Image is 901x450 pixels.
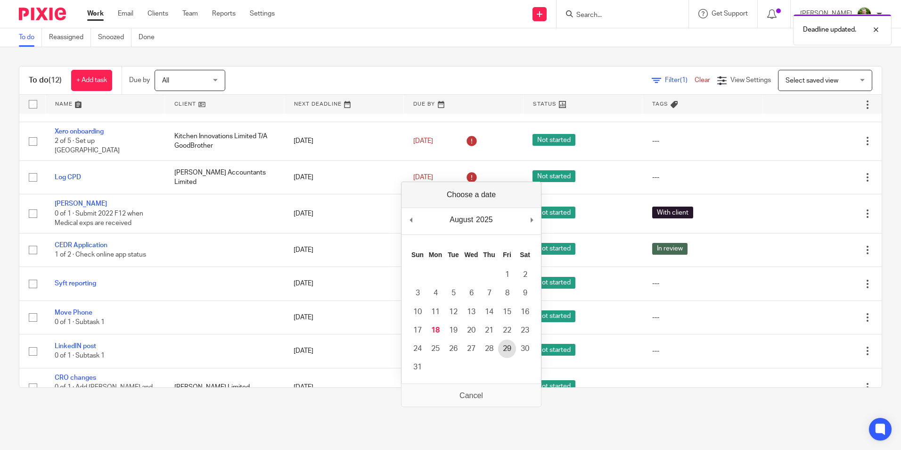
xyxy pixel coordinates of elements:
[413,174,433,181] span: [DATE]
[444,303,462,321] button: 12
[480,284,498,302] button: 7
[532,134,575,146] span: Not started
[212,9,236,18] a: Reports
[516,321,534,340] button: 23
[475,213,494,227] div: 2025
[480,340,498,358] button: 28
[532,170,575,182] span: Not started
[527,213,536,227] button: Next Month
[448,251,459,258] abbr: Tuesday
[444,321,462,340] button: 19
[652,383,753,392] div: ---
[139,28,162,47] a: Done
[55,353,105,359] span: 0 of 1 · Subtask 1
[532,380,575,392] span: Not started
[520,251,530,258] abbr: Saturday
[498,303,516,321] button: 15
[55,319,105,325] span: 0 of 1 · Subtask 1
[516,340,534,358] button: 30
[19,8,66,20] img: Pixie
[498,340,516,358] button: 29
[49,76,62,84] span: (12)
[483,251,495,258] abbr: Thursday
[695,77,710,83] a: Clear
[250,9,275,18] a: Settings
[409,321,426,340] button: 17
[516,303,534,321] button: 16
[426,284,444,302] button: 4
[532,207,575,218] span: Not started
[55,210,143,227] span: 0 of 1 · Submit 2022 F12 when Medical exps are received
[55,174,81,181] a: Log CPD
[532,243,575,255] span: Not started
[462,321,480,340] button: 20
[516,266,534,284] button: 2
[532,344,575,356] span: Not started
[462,303,480,321] button: 13
[55,138,120,154] span: 2 of 5 · Set up [GEOGRAPHIC_DATA]
[409,284,426,302] button: 3
[98,28,131,47] a: Snoozed
[652,243,688,255] span: In review
[480,303,498,321] button: 14
[426,303,444,321] button: 11
[284,122,404,160] td: [DATE]
[165,122,285,160] td: Kitchen Innovations Limited T/A GoodBrother
[730,77,771,83] span: View Settings
[55,375,96,381] a: CRO changes
[284,233,404,267] td: [DATE]
[444,284,462,302] button: 5
[503,251,511,258] abbr: Friday
[71,70,112,91] a: + Add task
[55,242,107,249] a: CEDR Application
[147,9,168,18] a: Clients
[165,368,285,407] td: [PERSON_NAME] Limited
[413,138,433,144] span: [DATE]
[118,9,133,18] a: Email
[652,346,753,356] div: ---
[652,279,753,288] div: ---
[55,309,92,316] a: Move Phone
[284,161,404,194] td: [DATE]
[462,340,480,358] button: 27
[462,284,480,302] button: 6
[87,9,104,18] a: Work
[406,213,416,227] button: Previous Month
[426,321,444,340] button: 18
[55,280,96,287] a: Syft reporting
[19,28,42,47] a: To do
[786,77,838,84] span: Select saved view
[55,200,107,207] a: [PERSON_NAME]
[652,207,693,218] span: With client
[652,313,753,322] div: ---
[29,75,62,85] h1: To do
[284,300,404,334] td: [DATE]
[803,25,856,34] p: Deadline updated.
[532,277,575,289] span: Not started
[680,77,688,83] span: (1)
[284,368,404,407] td: [DATE]
[498,284,516,302] button: 8
[411,251,424,258] abbr: Sunday
[284,194,404,233] td: [DATE]
[284,267,404,300] td: [DATE]
[498,266,516,284] button: 1
[413,384,433,391] span: [DATE]
[429,251,442,258] abbr: Monday
[665,77,695,83] span: Filter
[857,7,872,22] img: download.png
[55,251,146,258] span: 1 of 2 · Check online app status
[55,384,153,400] span: 0 of 1 · Add [PERSON_NAME] and [PERSON_NAME] as directors
[165,161,285,194] td: [PERSON_NAME] Accountants Limited
[284,334,404,368] td: [DATE]
[498,321,516,340] button: 22
[444,340,462,358] button: 26
[409,340,426,358] button: 24
[409,358,426,376] button: 31
[162,77,169,84] span: All
[480,321,498,340] button: 21
[652,173,753,182] div: ---
[409,303,426,321] button: 10
[426,340,444,358] button: 25
[49,28,91,47] a: Reassigned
